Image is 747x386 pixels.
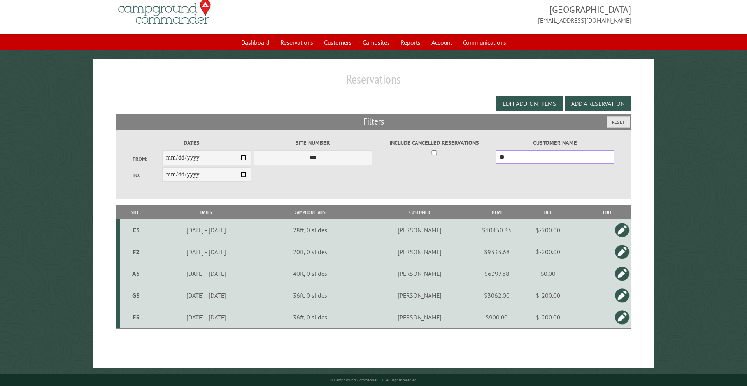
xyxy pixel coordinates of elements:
td: [PERSON_NAME] [358,284,481,306]
a: Reservations [276,35,318,50]
button: Add a Reservation [565,96,631,111]
th: Due [512,205,584,219]
button: Reset [607,116,630,128]
a: Communications [458,35,511,50]
td: $9333.68 [481,241,512,263]
td: $0.00 [512,263,584,284]
div: [DATE] - [DATE] [152,291,260,299]
td: $-200.00 [512,219,584,241]
td: [PERSON_NAME] [358,263,481,284]
th: Customer [358,205,481,219]
label: Site Number [254,139,372,147]
th: Site [120,205,151,219]
div: G5 [123,291,149,299]
label: Include Cancelled Reservations [375,139,493,147]
th: Edit [584,205,631,219]
td: [PERSON_NAME] [358,241,481,263]
a: Reports [396,35,425,50]
div: [DATE] - [DATE] [152,270,260,277]
label: Customer Name [496,139,615,147]
div: [DATE] - [DATE] [152,248,260,256]
td: $-200.00 [512,284,584,306]
div: [DATE] - [DATE] [152,313,260,321]
span: [GEOGRAPHIC_DATA] [EMAIL_ADDRESS][DOMAIN_NAME] [373,3,631,25]
div: [DATE] - [DATE] [152,226,260,234]
td: $6397.88 [481,263,512,284]
td: $-200.00 [512,241,584,263]
a: Account [427,35,457,50]
td: $10450.33 [481,219,512,241]
td: 28ft, 0 slides [262,219,359,241]
td: 36ft, 0 slides [262,306,359,328]
a: Customers [319,35,356,50]
a: Campsites [358,35,395,50]
h1: Reservations [116,72,631,93]
td: [PERSON_NAME] [358,306,481,328]
small: © Campground Commander LLC. All rights reserved. [330,377,417,382]
button: Edit Add-on Items [496,96,563,111]
h2: Filters [116,114,631,129]
td: 40ft, 0 slides [262,263,359,284]
div: F2 [123,248,149,256]
td: $3062.00 [481,284,512,306]
div: C5 [123,226,149,234]
label: Dates [133,139,251,147]
td: $-200.00 [512,306,584,328]
td: 36ft, 0 slides [262,284,359,306]
label: To: [133,172,162,179]
label: From: [133,155,162,163]
th: Dates [151,205,262,219]
td: 20ft, 0 slides [262,241,359,263]
a: Dashboard [237,35,274,50]
td: [PERSON_NAME] [358,219,481,241]
th: Total [481,205,512,219]
td: $900.00 [481,306,512,328]
div: F5 [123,313,149,321]
div: A5 [123,270,149,277]
th: Camper Details [262,205,359,219]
